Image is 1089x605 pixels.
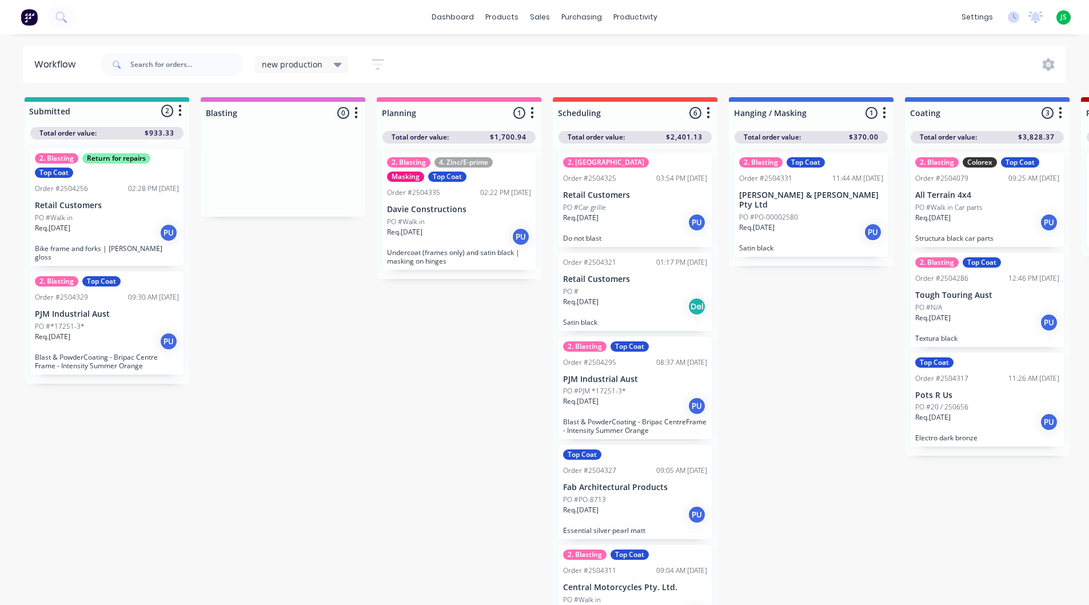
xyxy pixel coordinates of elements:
[392,132,449,142] span: Total order value:
[35,353,179,370] p: Blast & PowderCoating - Bripac Centre Frame - Intensity Summer Orange
[563,566,616,576] div: Order #2504311
[915,273,968,284] div: Order #2504286
[656,173,707,184] div: 03:54 PM [DATE]
[911,153,1064,247] div: 2. BlastingColorexTop CoatOrder #250407909:25 AM [DATE]All Terrain 4x4PO #Walk in Car partsReq.[D...
[145,128,174,138] span: $933.33
[1008,273,1059,284] div: 12:46 PM [DATE]
[911,353,1064,447] div: Top CoatOrder #250431711:26 AM [DATE]Pots R UsPO #20 / 250656Req.[DATE]PUElectro dark bronze
[563,417,707,435] p: Blast & PowderCoating - Bripac CentreFrame - Intensity Summer Orange
[130,53,244,76] input: Search for orders...
[382,153,536,270] div: 2. Blasting4. Zinc/E-primeMaskingTop CoatOrder #250433502:22 PM [DATE]Davie ConstructionsPO #Walk...
[563,449,601,460] div: Top Coat
[1008,173,1059,184] div: 09:25 AM [DATE]
[656,257,707,268] div: 01:17 PM [DATE]
[34,58,81,71] div: Workflow
[608,9,663,26] div: productivity
[1018,132,1055,142] span: $3,828.37
[915,213,951,223] p: Req. [DATE]
[563,286,579,297] p: PO #
[915,157,959,168] div: 2. Blasting
[563,274,707,284] p: Retail Customers
[656,566,707,576] div: 09:04 AM [DATE]
[864,223,882,241] div: PU
[739,222,775,233] p: Req. [DATE]
[39,128,97,138] span: Total order value:
[666,132,703,142] span: $2,401.13
[387,227,422,237] p: Req. [DATE]
[739,173,792,184] div: Order #2504331
[915,357,954,368] div: Top Coat
[688,397,706,415] div: PU
[688,213,706,232] div: PU
[21,9,38,26] img: Factory
[428,172,466,182] div: Top Coat
[30,272,184,375] div: 2. BlastingTop CoatOrder #250432909:30 AM [DATE]PJM Industrial AustPO #*17251-3*Req.[DATE]PUBlast...
[556,9,608,26] div: purchasing
[563,505,599,515] p: Req. [DATE]
[563,297,599,307] p: Req. [DATE]
[563,234,707,242] p: Do not blast
[387,172,424,182] div: Masking
[915,373,968,384] div: Order #2504317
[915,257,959,268] div: 2. Blasting
[563,257,616,268] div: Order #2504321
[963,257,1001,268] div: Top Coat
[1008,373,1059,384] div: 11:26 AM [DATE]
[1060,12,1067,22] span: JS
[35,201,179,210] p: Retail Customers
[739,212,798,222] p: PO #PO-00002580
[568,132,625,142] span: Total order value:
[787,157,825,168] div: Top Coat
[559,445,712,539] div: Top CoatOrder #250432709:05 AM [DATE]Fab Architectural ProductsPO #PO-8713Req.[DATE]PUEssential s...
[1001,157,1039,168] div: Top Coat
[563,495,606,505] p: PO #PO-8713
[563,173,616,184] div: Order #2504325
[563,465,616,476] div: Order #2504327
[915,313,951,323] p: Req. [DATE]
[915,334,1059,343] p: Textura black
[159,332,178,351] div: PU
[563,550,607,560] div: 2. Blasting
[832,173,883,184] div: 11:44 AM [DATE]
[735,153,888,257] div: 2. BlastingTop CoatOrder #250433111:44 AM [DATE][PERSON_NAME] & [PERSON_NAME] Pty LtdPO #PO-00002...
[524,9,556,26] div: sales
[490,132,526,142] span: $1,700.94
[915,391,1059,400] p: Pots R Us
[1040,413,1058,431] div: PU
[563,386,626,396] p: PO #PJM *17251-3*
[82,153,150,164] div: Return for repairs
[915,290,1059,300] p: Tough Touring Aust
[563,396,599,407] p: Req. [DATE]
[35,213,73,223] p: PO #Walk in
[915,402,968,412] p: PO #20 / 250656
[128,292,179,302] div: 09:30 AM [DATE]
[739,157,783,168] div: 2. Blasting
[387,188,440,198] div: Order #2504335
[915,433,1059,442] p: Electro dark bronze
[563,318,707,327] p: Satin black
[387,157,430,168] div: 2. Blasting
[1040,213,1058,232] div: PU
[915,302,942,313] p: PO #N/A
[956,9,999,26] div: settings
[915,173,968,184] div: Order #2504079
[30,149,184,266] div: 2. BlastingReturn for repairsTop CoatOrder #250425602:28 PM [DATE]Retail CustomersPO #Walk inReq....
[434,157,493,168] div: 4. Zinc/E-prime
[387,217,425,227] p: PO #Walk in
[563,157,649,168] div: 2. [GEOGRAPHIC_DATA]
[563,202,606,213] p: PO #Car grille
[563,341,607,352] div: 2. Blasting
[915,190,1059,200] p: All Terrain 4x4
[563,375,707,384] p: PJM Industrial Aust
[563,595,601,605] p: PO #Walk in
[656,357,707,368] div: 08:37 AM [DATE]
[159,224,178,242] div: PU
[563,190,707,200] p: Retail Customers
[963,157,997,168] div: Colorex
[480,188,531,198] div: 02:22 PM [DATE]
[426,9,480,26] a: dashboard
[688,297,706,316] div: Del
[480,9,524,26] div: products
[915,412,951,423] p: Req. [DATE]
[559,253,712,331] div: Order #250432101:17 PM [DATE]Retail CustomersPO #Req.[DATE]DelSatin black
